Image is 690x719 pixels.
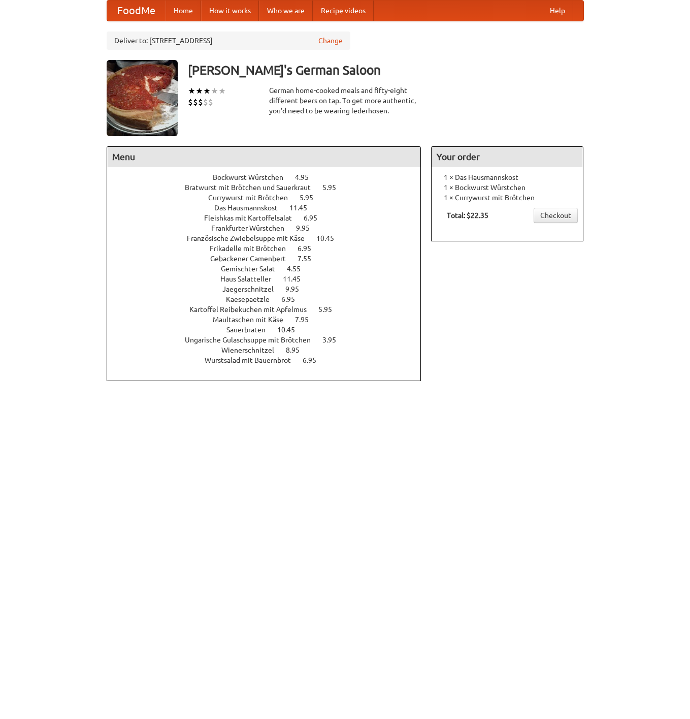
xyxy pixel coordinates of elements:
span: 9.95 [285,285,309,293]
li: ★ [195,85,203,97]
a: Kaesepaetzle 6.95 [226,295,314,303]
li: $ [188,97,193,108]
span: 7.95 [295,316,319,324]
span: Gemischter Salat [221,265,285,273]
span: 6.95 [298,244,321,253]
a: Who we are [259,1,313,21]
li: ★ [203,85,211,97]
span: Haus Salatteller [220,275,281,283]
a: Wurstsalad mit Bauernbrot 6.95 [205,356,335,364]
a: Sauerbraten 10.45 [226,326,314,334]
a: How it works [201,1,259,21]
span: 4.55 [287,265,311,273]
b: Total: $22.35 [447,211,488,220]
a: Maultaschen mit Käse 7.95 [213,316,327,324]
a: Frikadelle mit Brötchen 6.95 [210,244,330,253]
li: 1 × Das Hausmannskost [437,172,578,182]
a: Französische Zwiebelsuppe mit Käse 10.45 [187,234,353,242]
li: ★ [188,85,195,97]
li: ★ [218,85,226,97]
li: $ [193,97,198,108]
div: German home-cooked meals and fifty-eight different beers on tap. To get more authentic, you'd nee... [269,85,421,116]
img: angular.jpg [107,60,178,136]
span: Kartoffel Reibekuchen mit Apfelmus [189,305,317,314]
span: Wurstsalad mit Bauernbrot [205,356,301,364]
span: Jaegerschnitzel [222,285,284,293]
span: Das Hausmannskost [214,204,288,212]
h3: [PERSON_NAME]'s German Saloon [188,60,584,80]
span: 6.95 [303,356,326,364]
span: 10.45 [277,326,305,334]
span: 7.55 [298,255,321,263]
span: 5.95 [300,194,323,202]
div: Deliver to: [STREET_ADDRESS] [107,32,350,50]
span: Frankfurter Würstchen [211,224,294,232]
span: 11.45 [289,204,317,212]
li: ★ [211,85,218,97]
a: Kartoffel Reibekuchen mit Apfelmus 5.95 [189,305,351,314]
a: Currywurst mit Brötchen 5.95 [208,194,332,202]
a: Haus Salatteller 11.45 [220,275,319,283]
li: $ [208,97,213,108]
span: Currywurst mit Brötchen [208,194,298,202]
span: 3.95 [322,336,346,344]
a: Recipe videos [313,1,374,21]
span: 10.45 [316,234,344,242]
span: Kaesepaetzle [226,295,280,303]
span: Frikadelle mit Brötchen [210,244,296,253]
span: Bockwurst Würstchen [213,173,293,181]
span: 9.95 [296,224,320,232]
a: Ungarische Gulaschsuppe mit Brötchen 3.95 [185,336,355,344]
span: 6.95 [304,214,327,222]
span: 5.95 [322,183,346,192]
span: Sauerbraten [226,326,276,334]
span: Ungarische Gulaschsuppe mit Brötchen [185,336,321,344]
li: $ [198,97,203,108]
li: $ [203,97,208,108]
h4: Your order [432,147,583,167]
span: Französische Zwiebelsuppe mit Käse [187,234,315,242]
a: Help [542,1,573,21]
a: Gebackener Camenbert 7.55 [210,255,330,263]
a: Bockwurst Würstchen 4.95 [213,173,327,181]
span: Wienerschnitzel [221,346,284,354]
span: Maultaschen mit Käse [213,316,293,324]
span: 11.45 [283,275,311,283]
a: Jaegerschnitzel 9.95 [222,285,318,293]
li: 1 × Currywurst mit Brötchen [437,193,578,203]
span: 4.95 [295,173,319,181]
span: Fleishkas mit Kartoffelsalat [204,214,302,222]
a: FoodMe [107,1,166,21]
a: Change [318,36,343,46]
a: Checkout [534,208,578,223]
h4: Menu [107,147,421,167]
a: Wienerschnitzel 8.95 [221,346,318,354]
span: 8.95 [286,346,310,354]
li: 1 × Bockwurst Würstchen [437,182,578,193]
span: 6.95 [281,295,305,303]
a: Home [166,1,201,21]
a: Bratwurst mit Brötchen und Sauerkraut 5.95 [185,183,355,192]
span: Bratwurst mit Brötchen und Sauerkraut [185,183,321,192]
span: Gebackener Camenbert [210,255,296,263]
span: 5.95 [318,305,342,314]
a: Gemischter Salat 4.55 [221,265,319,273]
a: Frankfurter Würstchen 9.95 [211,224,328,232]
a: Das Hausmannskost 11.45 [214,204,326,212]
a: Fleishkas mit Kartoffelsalat 6.95 [204,214,336,222]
